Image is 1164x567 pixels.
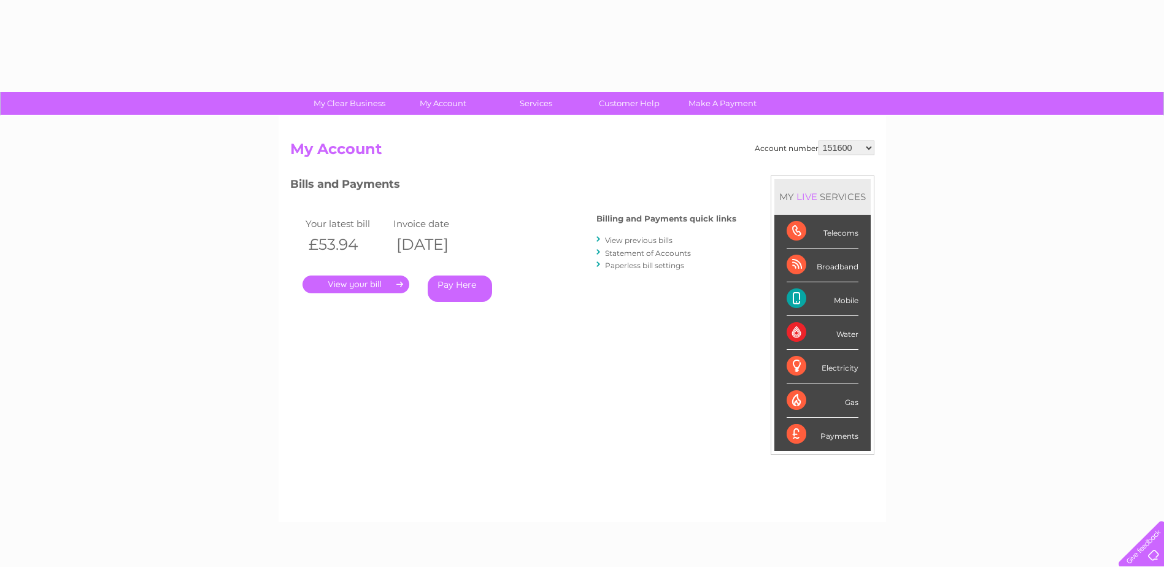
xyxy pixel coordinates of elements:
[787,418,858,451] div: Payments
[596,214,736,223] h4: Billing and Payments quick links
[290,175,736,197] h3: Bills and Payments
[390,232,479,257] th: [DATE]
[485,92,587,115] a: Services
[605,236,673,245] a: View previous bills
[303,215,391,232] td: Your latest bill
[390,215,479,232] td: Invoice date
[787,215,858,249] div: Telecoms
[787,316,858,350] div: Water
[579,92,680,115] a: Customer Help
[787,282,858,316] div: Mobile
[605,249,691,258] a: Statement of Accounts
[787,249,858,282] div: Broadband
[299,92,400,115] a: My Clear Business
[303,276,409,293] a: .
[428,276,492,302] a: Pay Here
[787,384,858,418] div: Gas
[672,92,773,115] a: Make A Payment
[774,179,871,214] div: MY SERVICES
[787,350,858,384] div: Electricity
[605,261,684,270] a: Paperless bill settings
[290,141,874,164] h2: My Account
[392,92,493,115] a: My Account
[303,232,391,257] th: £53.94
[755,141,874,155] div: Account number
[794,191,820,202] div: LIVE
